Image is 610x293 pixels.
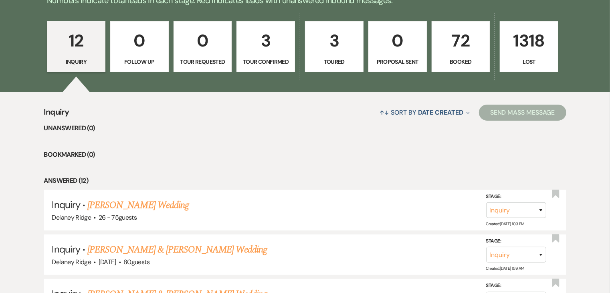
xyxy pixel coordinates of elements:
[44,176,566,186] li: Answered (12)
[418,108,463,117] span: Date Created
[486,192,546,201] label: Stage:
[486,266,524,271] span: Created: [DATE] 1:59 AM
[44,106,69,123] span: Inquiry
[505,57,553,66] p: Lost
[179,57,227,66] p: Tour Requested
[52,27,100,54] p: 12
[242,27,290,54] p: 3
[87,198,189,212] a: [PERSON_NAME] Wedding
[505,27,553,54] p: 1318
[310,27,358,54] p: 3
[437,27,485,54] p: 72
[479,105,566,121] button: Send Mass Message
[52,243,80,255] span: Inquiry
[179,27,227,54] p: 0
[44,150,566,160] li: Bookmarked (0)
[437,57,485,66] p: Booked
[99,258,116,266] span: [DATE]
[380,108,390,117] span: ↑↓
[236,21,295,73] a: 3Tour Confirmed
[377,102,473,123] button: Sort By Date Created
[305,21,364,73] a: 3Toured
[242,57,290,66] p: Tour Confirmed
[87,242,267,257] a: [PERSON_NAME] & [PERSON_NAME] Wedding
[115,57,164,66] p: Follow Up
[110,21,169,73] a: 0Follow Up
[174,21,232,73] a: 0Tour Requested
[44,123,566,133] li: Unanswered (0)
[500,21,558,73] a: 1318Lost
[432,21,490,73] a: 72Booked
[310,57,358,66] p: Toured
[99,213,137,222] span: 26 - 75 guests
[47,21,105,73] a: 12Inquiry
[52,213,91,222] span: Delaney Ridge
[486,221,524,226] span: Created: [DATE] 1:03 PM
[52,57,100,66] p: Inquiry
[368,21,427,73] a: 0Proposal Sent
[374,57,422,66] p: Proposal Sent
[486,281,546,290] label: Stage:
[486,237,546,246] label: Stage:
[115,27,164,54] p: 0
[52,258,91,266] span: Delaney Ridge
[123,258,149,266] span: 80 guests
[374,27,422,54] p: 0
[52,198,80,211] span: Inquiry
